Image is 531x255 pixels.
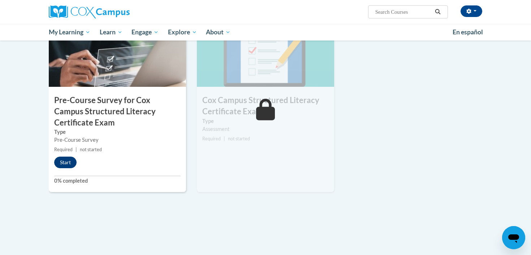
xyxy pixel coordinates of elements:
[202,136,221,141] span: Required
[54,136,181,144] div: Pre-Course Survey
[202,125,329,133] div: Assessment
[197,95,334,117] h3: Cox Campus Structured Literacy Certificate Exam
[54,128,181,136] label: Type
[448,25,488,40] a: En español
[224,136,225,141] span: |
[432,8,443,16] button: Search
[75,147,77,152] span: |
[54,157,77,168] button: Start
[95,24,127,41] a: Learn
[202,117,329,125] label: Type
[453,28,483,36] span: En español
[38,24,493,41] div: Main menu
[49,14,186,87] img: Course Image
[375,8,432,16] input: Search Courses
[49,5,130,18] img: Cox Campus
[49,28,90,37] span: My Learning
[168,28,197,37] span: Explore
[127,24,163,41] a: Engage
[54,177,181,185] label: 0% completed
[54,147,73,152] span: Required
[44,24,95,41] a: My Learning
[202,24,236,41] a: About
[228,136,250,141] span: not started
[461,5,482,17] button: Account Settings
[49,5,186,18] a: Cox Campus
[131,28,159,37] span: Engage
[197,14,334,87] img: Course Image
[502,226,525,249] iframe: Button to launch messaging window, conversation in progress
[49,95,186,128] h3: Pre-Course Survey for Cox Campus Structured Literacy Certificate Exam
[80,147,102,152] span: not started
[163,24,202,41] a: Explore
[206,28,230,37] span: About
[100,28,122,37] span: Learn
